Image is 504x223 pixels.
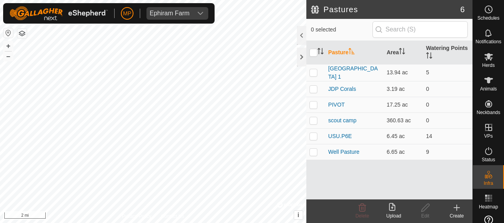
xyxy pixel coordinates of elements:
span: Delete [356,213,369,219]
td: 17.25 ac [384,97,423,112]
span: Animals [480,87,497,91]
a: Contact Us [161,213,184,220]
span: Schedules [477,16,499,20]
td: 6.45 ac [384,128,423,144]
button: Reset Map [4,28,13,38]
td: 0 [423,97,472,112]
button: Map Layers [17,29,27,38]
a: PIVOT [328,101,345,108]
span: 0 selected [311,26,372,34]
div: Upload [378,212,409,219]
div: Edit [409,212,441,219]
span: MP [123,9,132,18]
span: Herds [482,63,495,68]
span: i [297,212,299,218]
td: 5 [423,64,472,81]
span: Ephiram Farm [146,7,193,20]
td: 14 [423,128,472,144]
h2: Pastures [311,5,460,14]
span: Status [482,157,495,162]
div: Create [441,212,472,219]
a: Privacy Policy [122,213,152,220]
div: dropdown trigger [193,7,208,20]
a: USU.P6E [328,133,352,139]
div: Ephiram Farm [150,10,189,17]
td: 6.65 ac [384,144,423,160]
span: Notifications [476,39,501,44]
td: 0 [423,81,472,97]
input: Search (S) [372,21,468,38]
p-sorticon: Activate to sort [399,49,405,55]
p-sorticon: Activate to sort [317,49,324,55]
a: JDP Corals [328,86,356,92]
a: scout camp [328,117,357,123]
a: [GEOGRAPHIC_DATA] 1 [328,65,378,80]
span: Heatmap [479,205,498,209]
a: Well Pasture [328,149,359,155]
p-sorticon: Activate to sort [426,53,432,60]
button: + [4,41,13,51]
span: Neckbands [476,110,500,115]
img: Gallagher Logo [9,6,108,20]
span: 6 [460,4,465,15]
th: Pasture [325,41,384,65]
span: VPs [484,134,493,138]
td: 0 [423,112,472,128]
button: – [4,52,13,61]
button: i [294,211,303,219]
td: 9 [423,144,472,160]
td: 360.63 ac [384,112,423,128]
td: 3.19 ac [384,81,423,97]
span: Infra [484,181,493,186]
td: 13.94 ac [384,64,423,81]
th: Area [384,41,423,65]
th: Watering Points [423,41,472,65]
p-sorticon: Activate to sort [348,49,355,55]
